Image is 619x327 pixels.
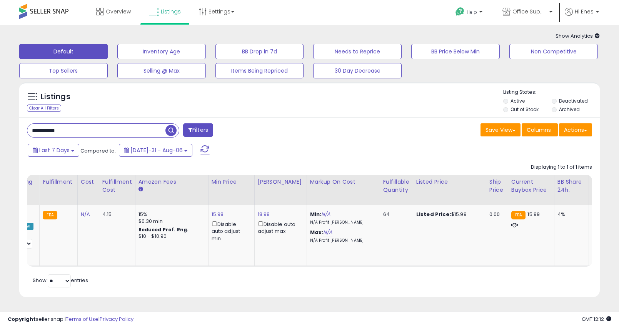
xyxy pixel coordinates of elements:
div: Disable auto adjust min [212,220,249,242]
div: Clear All Filters [27,105,61,112]
div: 15% [138,211,202,218]
button: Items Being Repriced [215,63,304,78]
span: Show: entries [33,277,88,284]
button: Save View [481,123,521,136]
div: 4.15 [102,211,129,218]
label: Archived [559,106,580,113]
div: [PERSON_NAME] [258,178,304,186]
div: Displaying 1 to 1 of 1 items [531,164,592,171]
div: Cost [81,178,96,186]
span: Overview [106,8,131,15]
span: 2025-08-15 12:12 GMT [582,315,611,323]
small: FBA [43,211,57,219]
a: Terms of Use [66,315,98,323]
span: [DATE]-31 - Aug-06 [130,146,183,154]
div: Fulfillment Cost [102,178,132,194]
div: Ship Price [489,178,505,194]
button: Selling @ Max [117,63,206,78]
h5: Listings [41,91,70,102]
button: Actions [559,123,592,136]
button: Default [19,44,108,59]
p: N/A Profit [PERSON_NAME] [310,220,374,225]
strong: Copyright [8,315,36,323]
a: 15.98 [212,211,224,218]
b: Min: [310,211,322,218]
span: Show Analytics [556,32,600,40]
div: Amazon Fees [138,178,205,186]
b: Reduced Prof. Rng. [138,226,189,233]
div: 4% [557,211,583,218]
a: Help [449,1,490,25]
i: Get Help [455,7,465,17]
p: Listing States: [503,89,600,96]
small: FBA [511,211,526,219]
div: $0.30 min [138,218,202,225]
p: N/A Profit [PERSON_NAME] [310,238,374,243]
button: Non Competitive [509,44,598,59]
div: Fulfillment [43,178,74,186]
button: Inventory Age [117,44,206,59]
b: Listed Price: [416,211,451,218]
a: N/A [81,211,90,218]
span: Columns [527,126,551,134]
a: N/A [323,229,332,236]
div: $15.99 [416,211,480,218]
div: Disable auto adjust max [258,220,301,235]
button: Top Sellers [19,63,108,78]
div: Fulfillable Quantity [383,178,410,194]
small: Amazon Fees. [138,186,143,193]
span: Compared to: [80,147,116,154]
div: BB Share 24h. [557,178,586,194]
a: Privacy Policy [100,315,133,323]
div: FBA: 7 [592,211,617,218]
span: Office Suppliers [512,8,547,15]
span: Help [467,9,477,15]
span: Last 7 Days [39,146,70,154]
button: 30 Day Decrease [313,63,402,78]
button: BB Price Below Min [411,44,500,59]
button: Needs to Reprice [313,44,402,59]
div: 64 [383,211,407,218]
button: Filters [183,123,213,137]
div: $10 - $10.90 [138,233,202,240]
th: The percentage added to the cost of goods (COGS) that forms the calculator for Min & Max prices. [307,175,380,205]
span: Hi Enes [575,8,594,15]
button: Columns [522,123,558,136]
button: Last 7 Days [28,144,79,157]
span: Listings [161,8,181,15]
span: 15.99 [527,211,540,218]
a: 18.98 [258,211,270,218]
label: Out of Stock [511,106,539,113]
b: Max: [310,229,324,236]
label: Deactivated [559,98,588,104]
div: Current Buybox Price [511,178,551,194]
div: Repricing [7,178,36,186]
div: FBM: 6 [592,218,617,225]
label: Active [511,98,525,104]
a: Hi Enes [565,8,599,25]
button: [DATE]-31 - Aug-06 [119,144,192,157]
div: Listed Price [416,178,483,186]
div: seller snap | | [8,316,133,323]
div: Min Price [212,178,251,186]
button: BB Drop in 7d [215,44,304,59]
div: Markup on Cost [310,178,377,186]
div: 0.00 [489,211,502,218]
a: N/A [321,211,330,218]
